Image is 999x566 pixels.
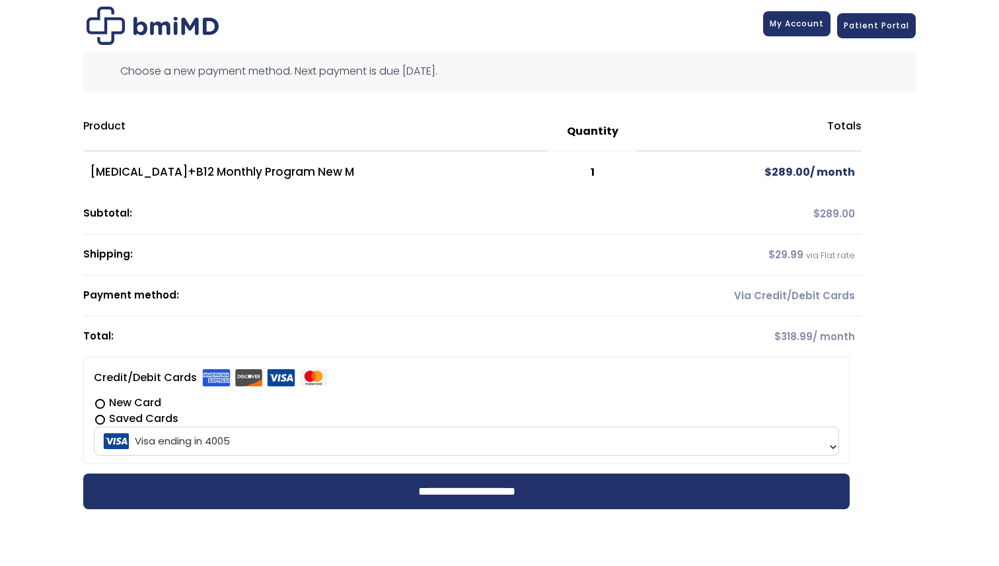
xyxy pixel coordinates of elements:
[202,369,231,386] img: Amex
[548,112,637,151] th: Quantity
[83,275,637,316] th: Payment method:
[94,427,839,456] span: Visa ending in 4005
[837,13,916,38] a: Patient Portal
[637,151,862,194] td: / month
[83,112,548,151] th: Product
[299,369,328,386] img: Mastercard
[235,369,263,386] img: Discover
[83,151,548,194] td: [MEDICAL_DATA]+B12 Monthly Program New M
[813,207,820,221] span: $
[764,164,772,180] span: $
[813,207,855,221] span: 289.00
[94,395,839,411] label: New Card
[83,194,637,234] th: Subtotal:
[637,275,862,316] td: Via Credit/Debit Cards
[98,427,835,455] span: Visa ending in 4005
[83,52,916,91] div: Choose a new payment method. Next payment is due [DATE].
[763,11,831,36] a: My Account
[774,330,781,343] span: $
[94,367,328,388] label: Credit/Debit Cards
[768,248,803,262] span: 29.99
[764,164,810,180] span: 289.00
[267,369,295,386] img: Visa
[768,248,775,262] span: $
[770,18,824,29] span: My Account
[844,20,909,31] span: Patient Portal
[548,151,637,194] td: 1
[94,411,839,427] label: Saved Cards
[774,330,813,343] span: 318.99
[806,250,855,261] small: via Flat rate
[83,234,637,275] th: Shipping:
[637,316,862,357] td: / month
[87,7,219,45] img: Checkout
[83,316,637,357] th: Total:
[637,112,862,151] th: Totals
